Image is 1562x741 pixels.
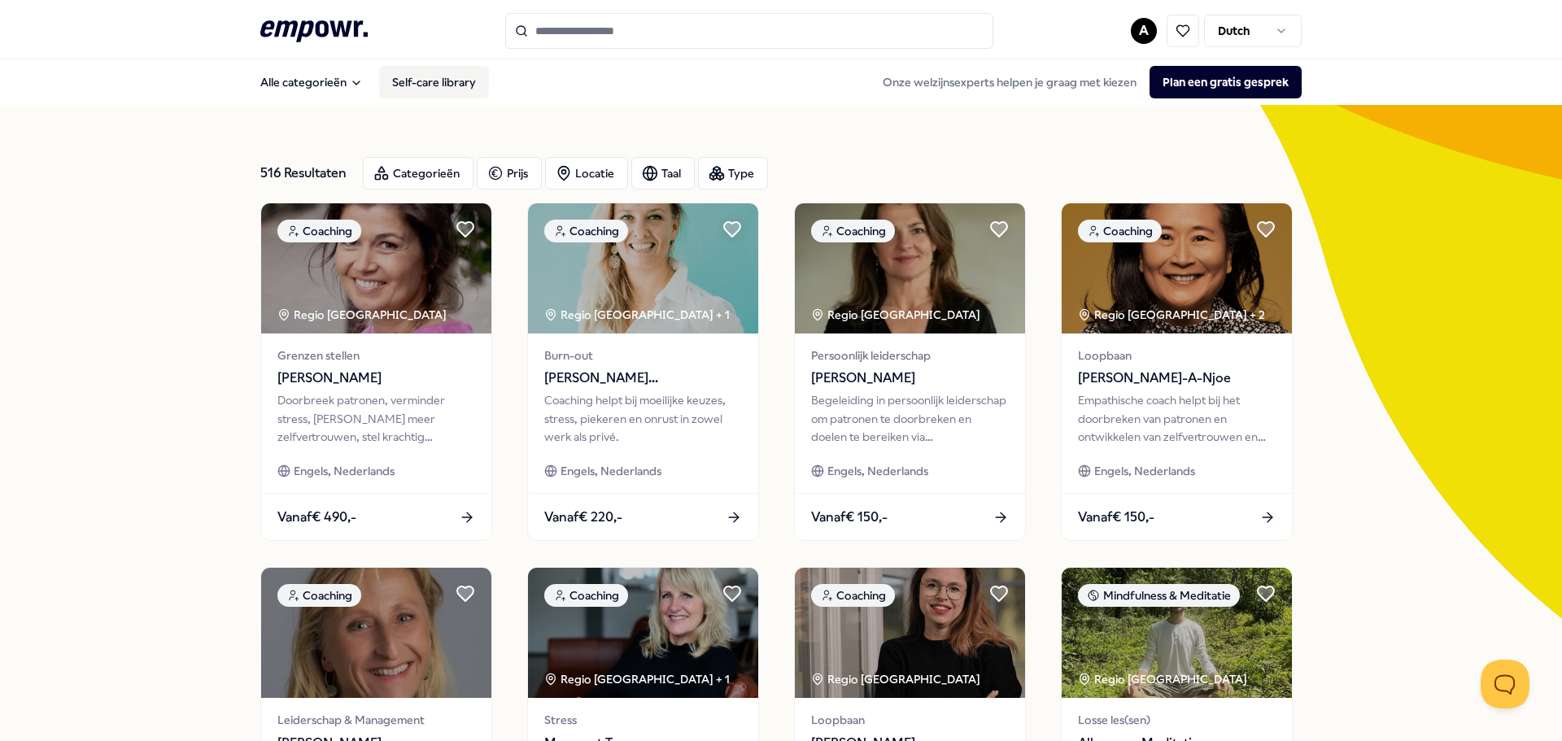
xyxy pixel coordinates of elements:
[795,568,1025,698] img: package image
[277,220,361,242] div: Coaching
[544,306,730,324] div: Regio [GEOGRAPHIC_DATA] + 1
[1078,391,1276,446] div: Empathische coach helpt bij het doorbreken van patronen en ontwikkelen van zelfvertrouwen en inne...
[1078,347,1276,364] span: Loopbaan
[1481,660,1529,708] iframe: Help Scout Beacon - Open
[561,462,661,480] span: Engels, Nederlands
[1078,306,1265,324] div: Regio [GEOGRAPHIC_DATA] + 2
[795,203,1025,333] img: package image
[528,568,758,698] img: package image
[379,66,489,98] a: Self-care library
[277,584,361,607] div: Coaching
[544,220,628,242] div: Coaching
[698,157,768,190] button: Type
[1062,568,1292,698] img: package image
[1131,18,1157,44] button: A
[811,220,895,242] div: Coaching
[811,670,983,688] div: Regio [GEOGRAPHIC_DATA]
[631,157,695,190] button: Taal
[277,391,475,446] div: Doorbreek patronen, verminder stress, [PERSON_NAME] meer zelfvertrouwen, stel krachtig [PERSON_NA...
[811,347,1009,364] span: Persoonlijk leiderschap
[544,711,742,729] span: Stress
[827,462,928,480] span: Engels, Nederlands
[811,711,1009,729] span: Loopbaan
[477,157,542,190] button: Prijs
[1078,584,1240,607] div: Mindfulness & Meditatie
[294,462,395,480] span: Engels, Nederlands
[870,66,1302,98] div: Onze welzijnsexperts helpen je graag met kiezen
[277,347,475,364] span: Grenzen stellen
[544,347,742,364] span: Burn-out
[1078,220,1162,242] div: Coaching
[260,203,492,541] a: package imageCoachingRegio [GEOGRAPHIC_DATA] Grenzen stellen[PERSON_NAME]Doorbreek patronen, verm...
[811,368,1009,389] span: [PERSON_NAME]
[277,711,475,729] span: Leiderschap & Management
[544,584,628,607] div: Coaching
[277,368,475,389] span: [PERSON_NAME]
[247,66,489,98] nav: Main
[528,203,758,333] img: package image
[1078,670,1250,688] div: Regio [GEOGRAPHIC_DATA]
[544,507,622,528] span: Vanaf € 220,-
[247,66,376,98] button: Alle categorieën
[1150,66,1302,98] button: Plan een gratis gesprek
[277,507,356,528] span: Vanaf € 490,-
[1094,462,1195,480] span: Engels, Nederlands
[794,203,1026,541] a: package imageCoachingRegio [GEOGRAPHIC_DATA] Persoonlijk leiderschap[PERSON_NAME]Begeleiding in p...
[1062,203,1292,333] img: package image
[1078,507,1154,528] span: Vanaf € 150,-
[544,670,730,688] div: Regio [GEOGRAPHIC_DATA] + 1
[811,507,888,528] span: Vanaf € 150,-
[277,306,449,324] div: Regio [GEOGRAPHIC_DATA]
[811,391,1009,446] div: Begeleiding in persoonlijk leiderschap om patronen te doorbreken en doelen te bereiken via bewust...
[1078,368,1276,389] span: [PERSON_NAME]-A-Njoe
[811,584,895,607] div: Coaching
[545,157,628,190] button: Locatie
[505,13,993,49] input: Search for products, categories or subcategories
[261,568,491,698] img: package image
[544,368,742,389] span: [PERSON_NAME][GEOGRAPHIC_DATA]
[261,203,491,333] img: package image
[260,157,350,190] div: 516 Resultaten
[527,203,759,541] a: package imageCoachingRegio [GEOGRAPHIC_DATA] + 1Burn-out[PERSON_NAME][GEOGRAPHIC_DATA]Coaching he...
[363,157,473,190] button: Categorieën
[811,306,983,324] div: Regio [GEOGRAPHIC_DATA]
[1061,203,1293,541] a: package imageCoachingRegio [GEOGRAPHIC_DATA] + 2Loopbaan[PERSON_NAME]-A-NjoeEmpathische coach hel...
[1078,711,1276,729] span: Losse les(sen)
[544,391,742,446] div: Coaching helpt bij moeilijke keuzes, stress, piekeren en onrust in zowel werk als privé.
